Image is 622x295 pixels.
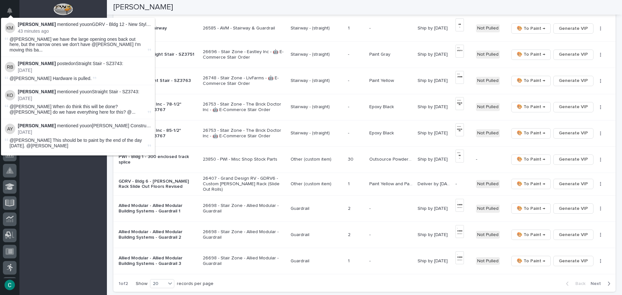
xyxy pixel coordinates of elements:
[291,258,343,264] p: Guardrail
[119,26,198,31] p: AVM - Varex - Stairway
[18,68,151,73] p: [DATE]
[113,173,616,196] tr: GDRV - Bldg 6 - [PERSON_NAME] Rack Slide Out Floors Revised26407 - Grand Design RV - GDRV6 - Cust...
[136,281,147,287] p: Show
[559,25,588,32] span: Generate VIP
[113,276,133,292] p: 1 of 2
[553,128,593,139] button: Generate VIP
[203,75,285,86] p: 26748 - Stair Zone - LIvFarms - 🤖 E-Commerce Stair Order
[203,176,285,192] p: 26407 - Grand Design RV - GDRV6 - Custom [PERSON_NAME] Rack (Slide Out Rolls)
[559,129,588,137] span: Generate VIP
[553,230,593,240] button: Generate VIP
[203,128,285,139] p: 26753 - Stair Zone - The Brick Doctor Inc - 🤖 E-Commerce Stair Order
[517,205,545,212] span: 🎨 To Paint →
[113,222,616,248] tr: Allied Modular - Allied Modular Building Systems - Guardrail 226698 - Stair Zone - Allied Modular...
[113,120,616,146] tr: The Brick Doctor Inc - 85-1/2" Straight Stair SZ376726753 - Stair Zone - The Brick Doctor Inc - 🤖...
[476,231,500,239] div: Not Pulled
[18,130,151,135] p: [DATE]
[511,102,551,112] button: 🎨 To Paint →
[10,138,142,148] span: @[PERSON_NAME] This should be to paint by the end of the day [DATE]. @[PERSON_NAME]
[476,51,500,59] div: Not Pulled
[203,229,285,240] p: 26698 - Stair Zone - Allied Modular - Guardrail
[119,229,198,240] p: Allied Modular - Allied Modular Building Systems - Guardrail 2
[92,89,138,94] a: Straight Stair - SZ3743
[18,61,56,66] strong: [PERSON_NAME]
[92,123,169,128] a: [PERSON_NAME] Construction - Stair
[369,180,414,187] p: Paint Yellow and Paint Gray
[369,24,372,31] p: -
[369,129,395,136] p: Epoxy Black
[203,157,285,162] p: 23850 - PWI - Misc Shop Stock Parts
[348,257,351,264] p: 1
[18,123,151,129] p: mentioned you on :
[119,154,198,165] p: PWI - Bldg 1 - 300 enclosed track splice
[291,130,343,136] p: Stairway - (straight)
[553,23,593,34] button: Generate VIP
[369,103,395,110] p: Epoxy Black
[291,26,343,31] p: Stairway - (straight)
[113,3,173,12] h2: [PERSON_NAME]
[476,205,500,213] div: Not Pulled
[553,50,593,60] button: Generate VIP
[517,155,545,163] span: 🎨 To Paint →
[203,255,285,267] p: 26698 - Stair Zone - Allied Modular - Guardrail
[291,52,343,57] p: Stairway - (straight)
[18,28,151,34] p: 43 minutes ago
[119,255,198,267] p: Allied Modular - Allied Modular Building Systems - Guardrail 3
[553,154,593,165] button: Generate VIP
[418,51,449,57] p: Ship by [DATE]
[203,49,285,60] p: 26696 - Stair Zone - Eastley Inc - 🤖 E-Commerce Stair Order
[476,257,500,265] div: Not Pulled
[559,231,588,239] span: Generate VIP
[553,76,593,86] button: Generate VIP
[511,256,551,266] button: 🎨 To Paint →
[18,96,151,101] p: [DATE]
[113,94,616,120] tr: The Brick Doctor Inc - 78-1/2" Straight Stair SZ376726753 - Stair Zone - The Brick Doctor Inc - 🤖...
[553,179,593,189] button: Generate VIP
[369,155,414,162] p: Outsource Powder Coat
[517,103,545,111] span: 🎨 To Paint →
[18,22,151,27] p: mentioned you on :
[3,278,17,292] button: users-avatar
[418,205,449,211] p: Ship by [DATE]
[113,196,616,222] tr: Allied Modular - Allied Modular Building Systems - Guardrail 126698 - Stair Zone - Allied Modular...
[418,231,449,238] p: Ship by [DATE]
[476,129,500,137] div: Not Pulled
[113,68,616,94] tr: LIvFarms - Straight Stair - SZ376326748 - Stair Zone - LIvFarms - 🤖 E-Commerce Stair OrderStairwa...
[455,181,471,187] p: -
[517,257,545,265] span: 🎨 To Paint →
[113,248,616,274] tr: Allied Modular - Allied Modular Building Systems - Guardrail 326698 - Stair Zone - Allied Modular...
[369,257,372,264] p: -
[18,123,56,128] strong: [PERSON_NAME]
[119,102,198,113] p: The Brick Doctor Inc - 78-1/2" Straight Stair SZ3767
[588,281,616,287] button: Next
[291,232,343,238] p: Guardrail
[476,157,503,162] p: -
[418,77,449,84] p: Ship by [DATE]
[517,231,545,239] span: 🎨 To Paint →
[369,77,395,84] p: Paint Yellow
[291,181,343,187] p: Other (custom item)
[553,203,593,214] button: Generate VIP
[559,257,588,265] span: Generate VIP
[511,179,551,189] button: 🎨 To Paint →
[418,180,452,187] p: Deliver by 8/29/25
[517,129,545,137] span: 🎨 To Paint →
[511,128,551,139] button: 🎨 To Paint →
[150,280,166,287] div: 20
[511,230,551,240] button: 🎨 To Paint →
[348,103,351,110] p: -
[119,78,198,84] p: LIvFarms - Straight Stair - SZ3763
[348,180,351,187] p: 1
[113,146,616,173] tr: PWI - Bldg 1 - 300 enclosed track splice23850 - PWI - Misc Shop Stock PartsOther (custom item)303...
[18,61,151,66] p: posted on :
[517,180,545,188] span: 🎨 To Paint →
[369,51,392,57] p: Paint Gray
[476,103,500,111] div: Not Pulled
[92,22,196,27] a: GDRV - Bldg 12 - New Style Hooks For Floors Dept
[418,24,449,31] p: Ship by [DATE]
[511,203,551,214] button: 🎨 To Paint →
[369,205,372,211] p: -
[418,257,449,264] p: Ship by [DATE]
[5,62,15,72] img: Reinhart G Burkholder
[113,15,616,41] tr: AVM - Varex - Stairway26585 - AVM - Stairway & GuardrailStairway - (straight)11 -- Ship by [DATE]...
